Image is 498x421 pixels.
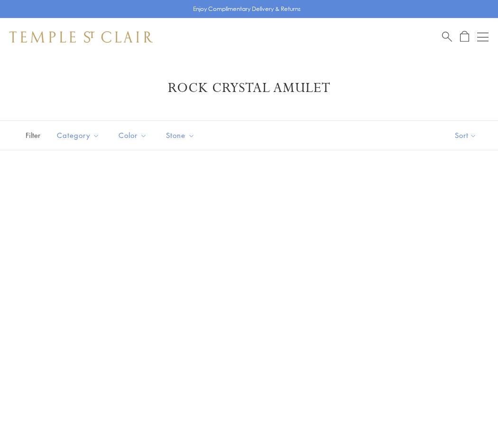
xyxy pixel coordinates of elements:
[50,125,107,146] button: Category
[477,31,489,43] button: Open navigation
[159,125,202,146] button: Stone
[111,125,154,146] button: Color
[52,129,107,141] span: Category
[9,31,153,43] img: Temple St. Clair
[161,129,202,141] span: Stone
[193,4,301,14] p: Enjoy Complimentary Delivery & Returns
[24,80,474,97] h1: Rock Crystal Amulet
[460,31,469,43] a: Open Shopping Bag
[442,31,452,43] a: Search
[114,129,154,141] span: Color
[433,121,498,150] button: Show sort by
